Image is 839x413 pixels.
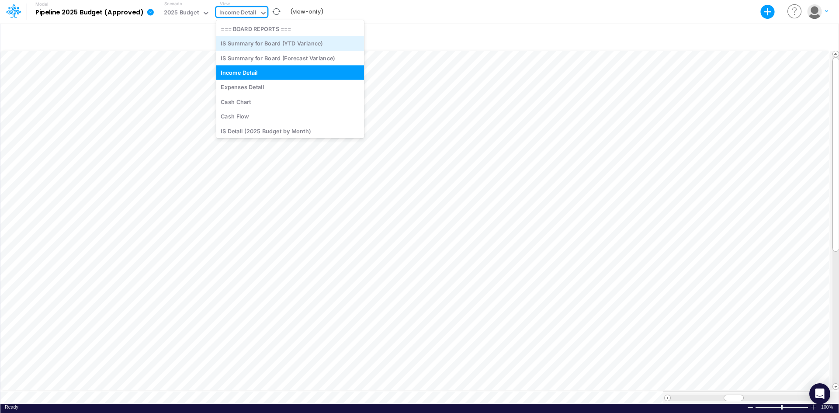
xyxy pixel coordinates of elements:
[821,404,834,410] span: 100%
[809,383,830,404] div: Open Intercom Messenger
[821,404,834,410] div: Zoom level
[216,36,364,51] div: IS Summary for Board (YTD Variance)
[747,404,754,411] div: Zoom Out
[35,9,144,17] b: Pipeline 2025 Budget (Approved)
[5,404,18,410] div: In Ready mode
[216,124,364,138] div: IS Detail (2025 Budget by Month)
[290,8,324,16] b: (view-only)
[781,405,783,410] div: Zoom
[164,0,182,7] label: Scenario
[216,109,364,124] div: Cash Flow
[5,404,18,410] span: Ready
[219,8,257,18] div: Income Detail
[216,65,364,80] div: Income Detail
[35,2,49,7] label: Model
[216,80,364,94] div: Expenses Detail
[216,51,364,65] div: IS Summary for Board (Forecast Variance)
[755,404,810,410] div: Zoom
[216,21,364,36] div: === BOARD REPORTS ===
[220,0,230,7] label: View
[216,94,364,109] div: Cash Chart
[810,404,817,410] div: Zoom In
[164,8,199,18] div: 2025 Budget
